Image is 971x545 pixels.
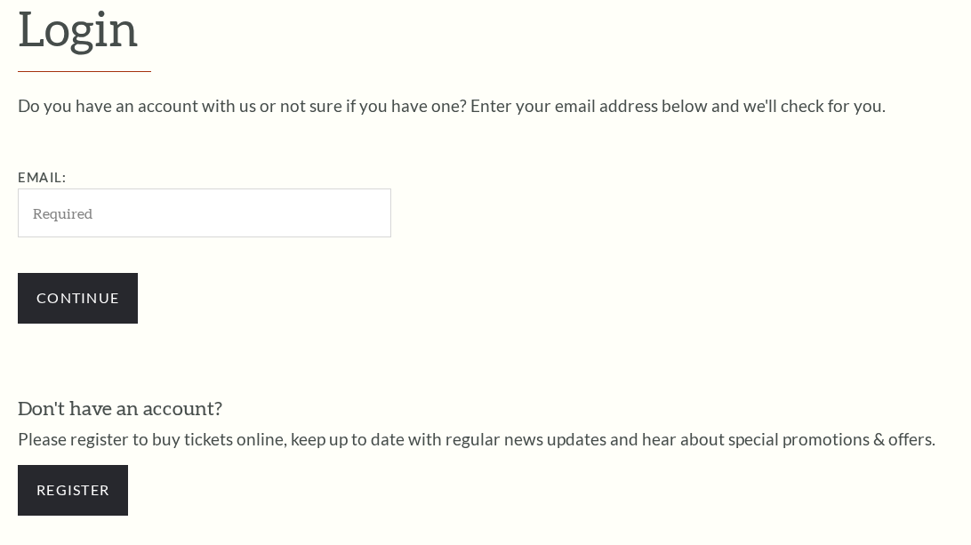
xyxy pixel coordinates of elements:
[18,395,953,422] h3: Don't have an account?
[18,273,138,323] input: Continue
[18,430,953,447] p: Please register to buy tickets online, keep up to date with regular news updates and hear about s...
[18,188,391,237] input: Required
[18,97,953,114] p: Do you have an account with us or not sure if you have one? Enter your email address below and we...
[18,465,128,515] a: Register
[18,170,67,185] label: Email:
